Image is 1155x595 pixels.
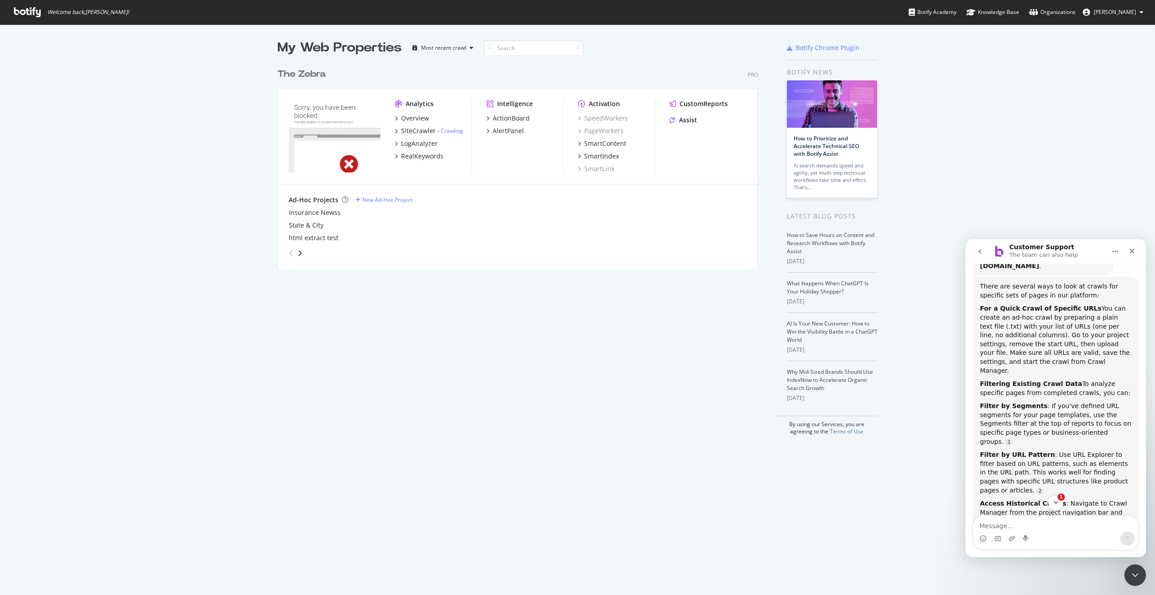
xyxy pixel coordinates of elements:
[409,41,477,55] button: Most recent crawl
[1029,8,1076,17] div: Organizations
[395,114,429,123] a: Overview
[395,152,444,161] a: RealKeywords
[484,40,583,56] input: Search
[406,99,434,108] div: Analytics
[47,9,129,16] span: Welcome back, [PERSON_NAME] !
[362,196,412,204] div: New Ad-Hoc Project
[787,279,869,295] a: What Happens When ChatGPT Is Your Holiday Shopper?
[289,233,338,242] a: html extract test
[578,114,628,123] a: SpeedWorkers
[1076,5,1150,19] button: [PERSON_NAME]
[277,68,326,81] div: The Zebra
[748,71,758,79] div: Pro
[578,152,619,161] a: SmartIndex
[670,99,728,108] a: CustomReports
[14,211,166,256] div: : Use URL Explorer to filter based on URL patterns, such as elements in the URL path. This works ...
[578,164,614,173] a: SmartLink
[578,126,624,135] a: PageWorkers
[787,346,878,354] div: [DATE]
[796,43,859,52] div: Botify Chrome Plugin
[794,135,859,158] a: How to Prioritize and Accelerate Technical SEO with Botify Assist
[14,163,82,170] b: Filter by Segments
[14,140,166,158] div: To analyze specific pages from completed crawls, you can:
[57,296,65,303] button: Start recording
[493,126,524,135] div: AlertPanel
[787,394,878,402] div: [DATE]
[909,8,956,17] div: Botify Academy
[1094,8,1136,16] span: Meredith Gummerson
[14,212,89,219] b: Filter by URL Pattern
[787,67,878,77] div: Botify news
[441,127,463,135] a: Crawling
[14,65,166,136] div: You can create an ad-hoc crawl by preparing a plain text file (.txt) with your list of URLs (one ...
[787,211,878,221] div: Latest Blog Posts
[285,246,297,260] div: angle-left
[40,200,47,207] a: Source reference 9276239:
[7,37,173,338] div: Customer Support says…
[787,43,859,52] a: Botify Chrome Plugin
[830,428,864,435] a: Terms of Use
[776,416,878,435] div: By using our Services, you are agreeing to the
[679,99,728,108] div: CustomReports
[401,139,438,148] div: LogAnalyzer
[401,114,429,123] div: Overview
[14,141,116,148] b: Filtering Existing Crawl Data
[395,126,463,135] a: SiteCrawler- Crawling
[83,256,98,271] button: Scroll to bottom
[670,116,697,125] a: Assist
[787,320,878,344] a: AI Is Your New Customer: How to Win the Visibility Battle in a ChatGPT World
[92,254,99,261] span: Scroll badge
[43,296,50,303] button: Upload attachment
[493,114,530,123] div: ActionBoard
[14,296,21,303] button: Emoji picker
[289,221,323,230] a: State & City
[14,163,166,207] div: : If you've defined URL segments for your page templates, use the Segments filter at the top of r...
[155,292,169,307] button: Send a message…
[438,127,463,135] div: -
[277,68,329,81] a: The Zebra
[401,126,436,135] div: SiteCrawler
[1124,564,1146,586] iframe: Intercom live chat
[14,65,136,73] b: For a Quick Crawl of Specific URLs
[787,80,877,128] img: How to Prioritize and Accelerate Technical SEO with Botify Assist
[589,99,620,108] div: Activation
[277,57,765,269] div: grid
[787,231,874,255] a: How to Save Hours on Content and Research Workflows with Botify Assist
[679,116,697,125] div: Assist
[356,196,412,204] a: New Ad-Hoc Project
[7,37,173,337] div: There are several ways to look at crawls for specific sets of pages in our platform:For a Quick C...
[289,195,338,205] div: Ad-Hoc Projects
[787,297,878,306] div: [DATE]
[14,43,166,60] div: There are several ways to look at crawls for specific sets of pages in our platform:
[401,152,444,161] div: RealKeywords
[277,39,402,57] div: My Web Properties
[71,248,78,256] a: Source reference 9276034:
[966,239,1146,557] iframe: Intercom live chat
[966,8,1019,17] div: Knowledge Base
[8,277,173,292] textarea: Message…
[289,208,341,217] a: Insurance Newss
[794,162,870,191] div: AI search demands speed and agility, yet multi-step technical workflows take time and effort. Tha...
[395,139,438,148] a: LogAnalyzer
[421,45,466,51] div: Most recent crawl
[289,99,380,172] img: thezebra.com
[497,99,533,108] div: Intelligence
[28,296,36,303] button: Gif picker
[584,152,619,161] div: SmartIndex
[297,249,303,258] div: angle-right
[787,368,873,392] a: Why Mid-Sized Brands Should Use IndexNow to Accelerate Organic Search Growth
[584,139,626,148] div: SmartContent
[787,257,878,265] div: [DATE]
